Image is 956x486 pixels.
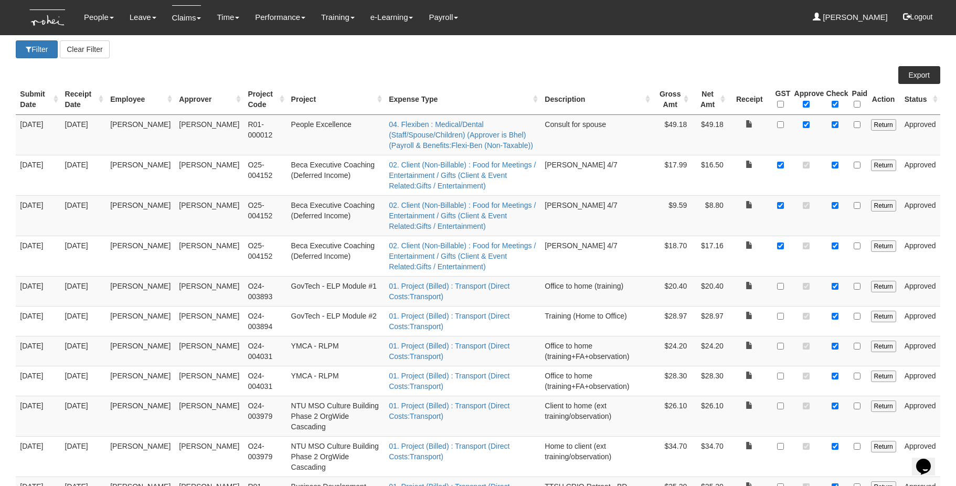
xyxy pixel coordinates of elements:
th: Submit Date : activate to sort column ascending [16,84,60,115]
td: [DATE] [16,436,60,477]
td: $34.70 [653,436,691,477]
td: YMCA - RLPM [287,336,385,366]
td: [DATE] [61,155,107,195]
td: GovTech - ELP Module #2 [287,306,385,336]
td: [PERSON_NAME] [106,114,175,155]
td: O24-004031 [243,366,286,396]
td: Approved [900,366,940,396]
td: $18.70 [653,236,691,276]
td: [PERSON_NAME] [175,236,243,276]
td: $8.80 [691,195,728,236]
td: $9.59 [653,195,691,236]
td: $20.40 [691,276,728,306]
td: $24.20 [653,336,691,366]
td: Consult for spouse [540,114,653,155]
a: Leave [130,5,156,29]
td: [PERSON_NAME] 4/7 [540,155,653,195]
td: $28.97 [691,306,728,336]
a: Time [217,5,239,29]
th: Receipt [728,84,771,115]
th: Check [822,84,848,115]
th: Project : activate to sort column ascending [287,84,385,115]
th: GST [771,84,790,115]
td: [DATE] [16,306,60,336]
td: [PERSON_NAME] [106,336,175,366]
td: [PERSON_NAME] [175,396,243,436]
a: Claims [172,5,201,30]
td: Office to home (training+FA+observation) [540,336,653,366]
td: [PERSON_NAME] [106,236,175,276]
td: [PERSON_NAME] [175,436,243,477]
td: [DATE] [16,155,60,195]
td: Approved [900,155,940,195]
td: GovTech - ELP Module #1 [287,276,385,306]
td: Approved [900,306,940,336]
a: 01. Project (Billed) : Transport (Direct Costs:Transport) [389,312,509,331]
td: $49.18 [691,114,728,155]
button: Logout [896,4,940,29]
a: 02. Client (Non-Billable) : Food for Meetings / Entertainment / Gifts (Client & Event Related:Gif... [389,241,536,271]
td: [PERSON_NAME] [106,436,175,477]
input: Return [871,240,896,252]
td: [DATE] [61,306,107,336]
td: $26.10 [691,396,728,436]
a: People [84,5,114,29]
a: Training [321,5,355,29]
a: 01. Project (Billed) : Transport (Direct Costs:Transport) [389,442,509,461]
td: R01-000012 [243,114,286,155]
th: Description : activate to sort column ascending [540,84,653,115]
input: Return [871,371,896,382]
input: Return [871,200,896,212]
td: Approved [900,195,940,236]
th: Employee : activate to sort column ascending [106,84,175,115]
td: O24-003979 [243,396,286,436]
td: $16.50 [691,155,728,195]
a: 01. Project (Billed) : Transport (Direct Costs:Transport) [389,342,509,361]
td: [DATE] [61,195,107,236]
a: 01. Project (Billed) : Transport (Direct Costs:Transport) [389,282,509,301]
td: [DATE] [61,396,107,436]
td: $28.97 [653,306,691,336]
td: $17.16 [691,236,728,276]
td: O25-004152 [243,236,286,276]
a: Payroll [429,5,458,29]
td: $28.30 [691,366,728,396]
td: $26.10 [653,396,691,436]
td: [PERSON_NAME] [175,306,243,336]
td: [DATE] [16,366,60,396]
td: Training (Home to Office) [540,306,653,336]
td: NTU MSO Culture Building Phase 2 OrgWide Cascading [287,436,385,477]
td: [PERSON_NAME] 4/7 [540,236,653,276]
a: 04. Flexiben : Medical/Dental (Staff/Spouse/Children) (Approver is Bhel) (Payroll & Benefits:Flex... [389,120,533,150]
td: Approved [900,436,940,477]
td: YMCA - RLPM [287,366,385,396]
td: [PERSON_NAME] [106,276,175,306]
td: [DATE] [16,114,60,155]
input: Return [871,441,896,452]
td: [DATE] [61,366,107,396]
td: [DATE] [61,336,107,366]
td: [DATE] [16,195,60,236]
input: Return [871,311,896,322]
td: [PERSON_NAME] [175,114,243,155]
td: $20.40 [653,276,691,306]
a: 02. Client (Non-Billable) : Food for Meetings / Entertainment / Gifts (Client & Event Related:Gif... [389,201,536,230]
th: Approve [790,84,822,115]
td: [DATE] [16,396,60,436]
td: O24-003979 [243,436,286,477]
td: [DATE] [16,236,60,276]
iframe: chat widget [912,444,946,476]
td: [PERSON_NAME] [175,366,243,396]
td: Approved [900,336,940,366]
a: Export [898,66,940,84]
td: Beca Executive Coaching (Deferred Income) [287,195,385,236]
td: [DATE] [16,276,60,306]
td: $34.70 [691,436,728,477]
input: Return [871,400,896,412]
td: $28.30 [653,366,691,396]
td: [DATE] [61,114,107,155]
a: 01. Project (Billed) : Transport (Direct Costs:Transport) [389,372,509,390]
th: Net Amt : activate to sort column ascending [691,84,728,115]
td: [PERSON_NAME] [106,306,175,336]
td: Approved [900,114,940,155]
